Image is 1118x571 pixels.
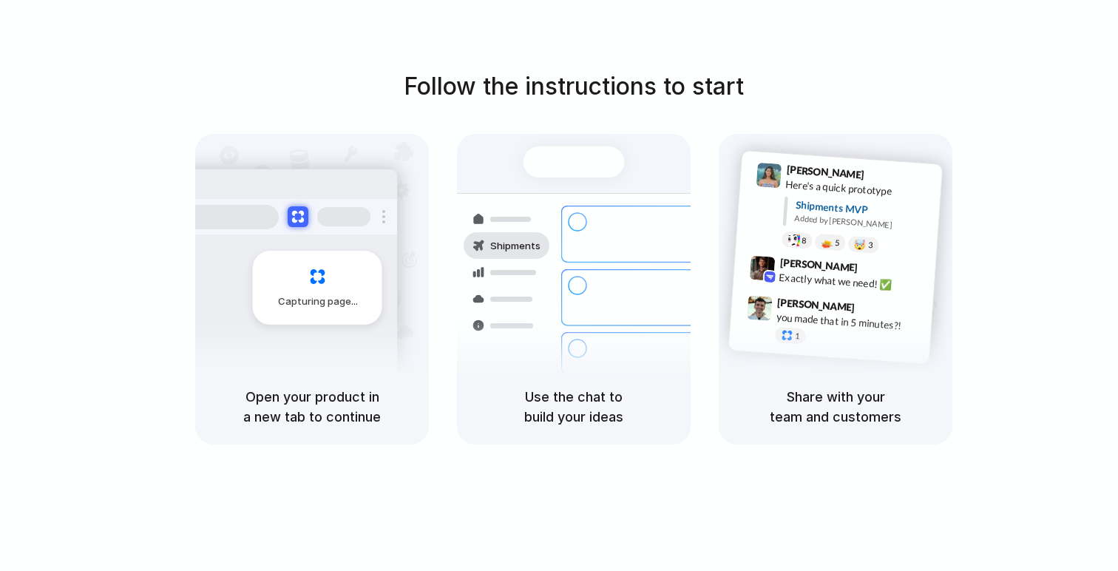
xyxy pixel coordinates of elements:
[475,387,673,427] h5: Use the chat to build your ideas
[795,332,800,340] span: 1
[862,262,892,280] span: 9:42 AM
[278,294,360,309] span: Capturing page
[777,294,856,316] span: [PERSON_NAME]
[868,241,873,249] span: 3
[404,69,744,104] h1: Follow the instructions to start
[835,239,840,247] span: 5
[213,387,411,427] h5: Open your product in a new tab to continue
[869,169,899,186] span: 9:41 AM
[859,302,890,320] span: 9:47 AM
[490,239,541,254] span: Shipments
[776,310,924,335] div: you made that in 5 minutes?!
[786,161,864,183] span: [PERSON_NAME]
[785,177,933,202] div: Here's a quick prototype
[802,237,807,245] span: 8
[779,254,858,276] span: [PERSON_NAME]
[854,240,867,251] div: 🤯
[794,212,930,234] div: Added by [PERSON_NAME]
[779,270,926,295] div: Exactly what we need! ✅
[795,197,932,222] div: Shipments MVP
[736,387,935,427] h5: Share with your team and customers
